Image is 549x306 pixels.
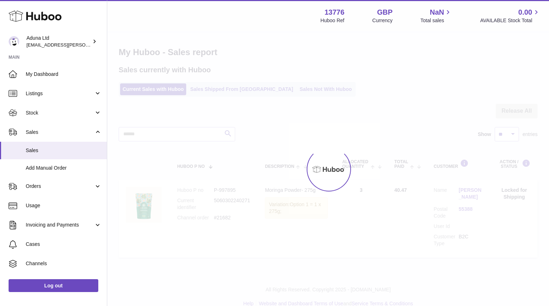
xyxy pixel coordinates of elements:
[26,260,102,267] span: Channels
[9,36,19,47] img: deborahe.kamara@aduna.com
[480,17,540,24] span: AVAILABLE Stock Total
[26,90,94,97] span: Listings
[9,279,98,292] a: Log out
[430,8,444,17] span: NaN
[26,183,94,190] span: Orders
[26,110,94,116] span: Stock
[325,8,345,17] strong: 13776
[26,35,91,48] div: Aduna Ltd
[372,17,393,24] div: Currency
[321,17,345,24] div: Huboo Ref
[377,8,392,17] strong: GBP
[420,17,452,24] span: Total sales
[26,165,102,171] span: Add Manual Order
[518,8,532,17] span: 0.00
[26,71,102,78] span: My Dashboard
[26,222,94,228] span: Invoicing and Payments
[26,42,182,48] span: [EMAIL_ADDRESS][PERSON_NAME][PERSON_NAME][DOMAIN_NAME]
[420,8,452,24] a: NaN Total sales
[26,147,102,154] span: Sales
[26,241,102,248] span: Cases
[26,202,102,209] span: Usage
[480,8,540,24] a: 0.00 AVAILABLE Stock Total
[26,129,94,136] span: Sales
